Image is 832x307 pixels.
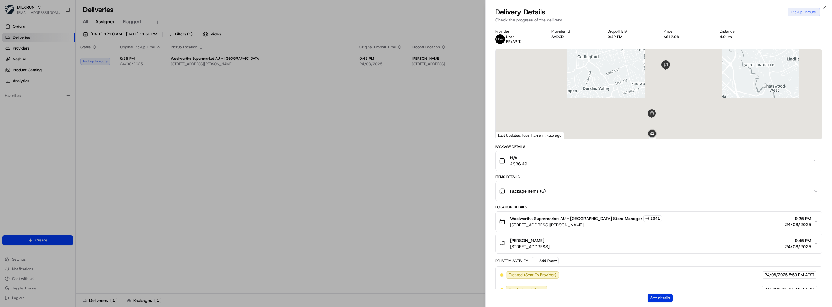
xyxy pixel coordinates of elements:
div: Package Details [495,144,822,149]
div: Last Updated: less than a minute ago [496,132,564,139]
button: N/AA$36.49 [496,151,822,171]
span: 8:59 PM AEST [789,272,814,278]
span: Package Items ( 6 ) [510,188,546,194]
div: 4.0 km [720,34,766,39]
span: [STREET_ADDRESS][PERSON_NAME] [510,222,662,228]
span: Not Assigned Driver [509,287,544,292]
div: Price [664,29,710,34]
span: [PERSON_NAME] [510,238,544,244]
button: [PERSON_NAME][STREET_ADDRESS]9:45 PM24/08/2025 [496,234,822,253]
span: 24/08/2025 [765,272,788,278]
span: 24/08/2025 [765,287,788,292]
span: 9:45 PM [785,238,811,244]
img: uber-new-logo.jpeg [495,34,505,44]
span: BRYAR T. [506,39,521,44]
button: See details [648,294,673,302]
span: 1341 [650,216,660,221]
div: Provider [495,29,542,34]
button: AADCD [551,34,564,39]
button: Woolworths Supermarket AU - [GEOGRAPHIC_DATA] Store Manager1341[STREET_ADDRESS][PERSON_NAME]9:25 ... [496,212,822,232]
span: 24/08/2025 [785,222,811,228]
div: Distance [720,29,766,34]
div: Provider Id [551,29,598,34]
div: Location Details [495,205,822,209]
div: A$12.98 [664,34,710,39]
button: Package Items (6) [496,181,822,201]
span: 9:25 PM [785,216,811,222]
span: N/A [510,155,527,161]
span: Uber [506,34,514,39]
span: 24/08/2025 [785,244,811,250]
span: Created (Sent To Provider) [509,272,556,278]
div: 9:42 PM [608,34,654,39]
span: A$36.49 [510,161,527,167]
div: Dropoff ETA [608,29,654,34]
span: Delivery Details [495,7,545,17]
div: Delivery Activity [495,258,528,263]
div: Items Details [495,174,822,179]
button: Add Event [532,257,559,264]
p: Check the progress of the delivery. [495,17,822,23]
span: 8:59 PM AEST [789,287,814,292]
span: Woolworths Supermarket AU - [GEOGRAPHIC_DATA] Store Manager [510,216,642,222]
span: [STREET_ADDRESS] [510,244,550,250]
